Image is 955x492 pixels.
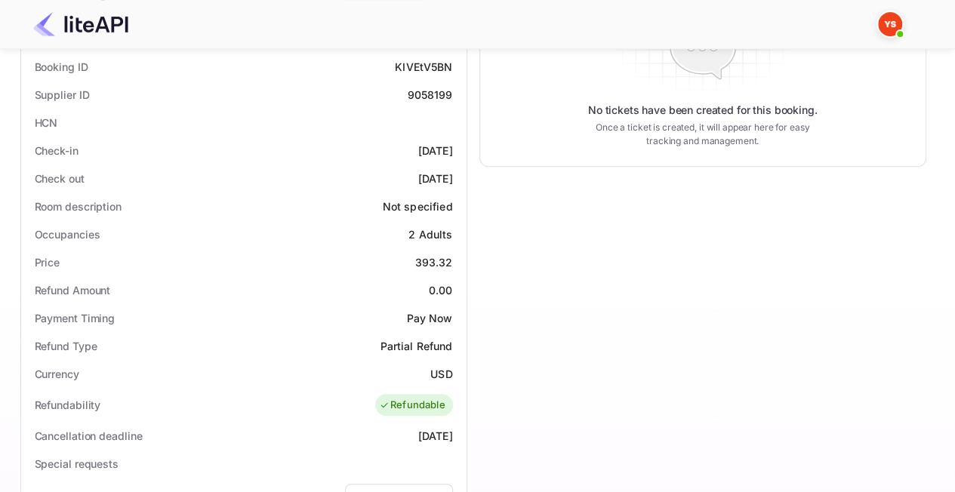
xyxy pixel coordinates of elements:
div: [DATE] [418,143,453,158]
p: Once a ticket is created, it will appear here for easy tracking and management. [584,121,822,148]
div: 0.00 [429,282,453,298]
div: Check-in [35,143,79,158]
div: Refund Amount [35,282,111,298]
img: Yandex Support [878,12,902,36]
p: No tickets have been created for this booking. [588,103,818,118]
div: Price [35,254,60,270]
div: Occupancies [35,226,100,242]
div: USD [430,366,452,382]
div: Supplier ID [35,87,90,103]
div: Booking ID [35,59,88,75]
div: Refundability [35,397,101,413]
div: Room description [35,198,122,214]
div: Partial Refund [380,338,452,354]
div: [DATE] [418,171,453,186]
div: 2 Adults [408,226,452,242]
div: Refundable [379,398,445,413]
div: Pay Now [406,310,452,326]
img: LiteAPI Logo [33,12,128,36]
div: 393.32 [415,254,453,270]
div: 9058199 [407,87,452,103]
div: KIVEtV5BN [395,59,452,75]
div: Payment Timing [35,310,116,326]
div: Check out [35,171,85,186]
div: Not specified [383,198,453,214]
div: Cancellation deadline [35,428,143,444]
div: Currency [35,366,79,382]
div: Refund Type [35,338,97,354]
div: HCN [35,115,58,131]
div: Special requests [35,456,119,472]
div: [DATE] [418,428,453,444]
